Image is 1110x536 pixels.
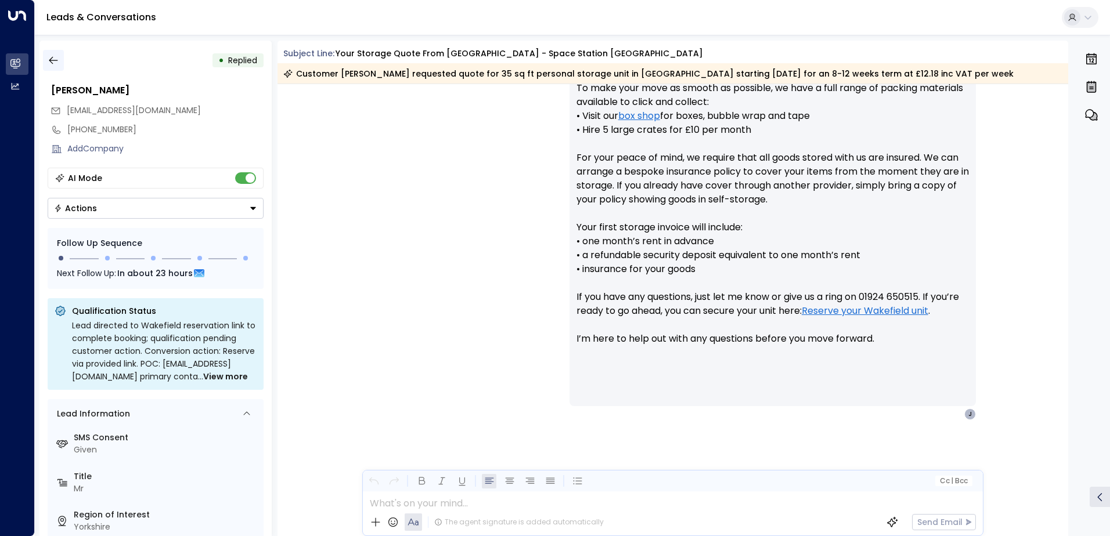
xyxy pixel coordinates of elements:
div: Lead Information [53,408,130,420]
label: SMS Consent [74,432,259,444]
div: [PHONE_NUMBER] [67,124,264,136]
div: • [218,50,224,71]
a: box shop [618,109,660,123]
button: Undo [366,474,381,488]
div: Yorkshire [74,521,259,533]
p: Qualification Status [72,305,257,317]
span: | [951,477,953,485]
div: Actions [54,203,97,213]
button: Cc|Bcc [935,476,972,487]
span: Replied [228,55,257,66]
div: AddCompany [67,143,264,155]
div: Your storage quote from [GEOGRAPHIC_DATA] - Space Station [GEOGRAPHIC_DATA] [336,48,703,60]
div: Follow Up Sequence [57,237,254,249]
div: Button group with a nested menu [48,198,264,219]
button: Actions [48,198,264,219]
a: Leads & Conversations [46,10,156,24]
button: Redo [387,474,401,488]
div: Mr [74,483,259,495]
span: jarrod2990@hotmail.co.uk [67,104,201,117]
div: Next Follow Up: [57,267,254,280]
span: Cc Bcc [939,477,967,485]
div: Given [74,444,259,456]
span: Subject Line: [283,48,334,59]
span: In about 23 hours [117,267,193,280]
div: Lead directed to Wakefield reservation link to complete booking; qualification pending customer a... [72,319,257,383]
div: Customer [PERSON_NAME] requested quote for 35 sq ft personal storage unit in [GEOGRAPHIC_DATA] st... [283,68,1014,79]
div: AI Mode [68,172,102,184]
a: Reserve your Wakefield unit [802,304,928,318]
div: The agent signature is added automatically [434,517,604,527]
span: [EMAIL_ADDRESS][DOMAIN_NAME] [67,104,201,116]
label: Region of Interest [74,509,259,521]
div: [PERSON_NAME] [51,84,264,97]
label: Title [74,470,259,483]
div: J [964,408,976,420]
span: View more [203,370,248,383]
